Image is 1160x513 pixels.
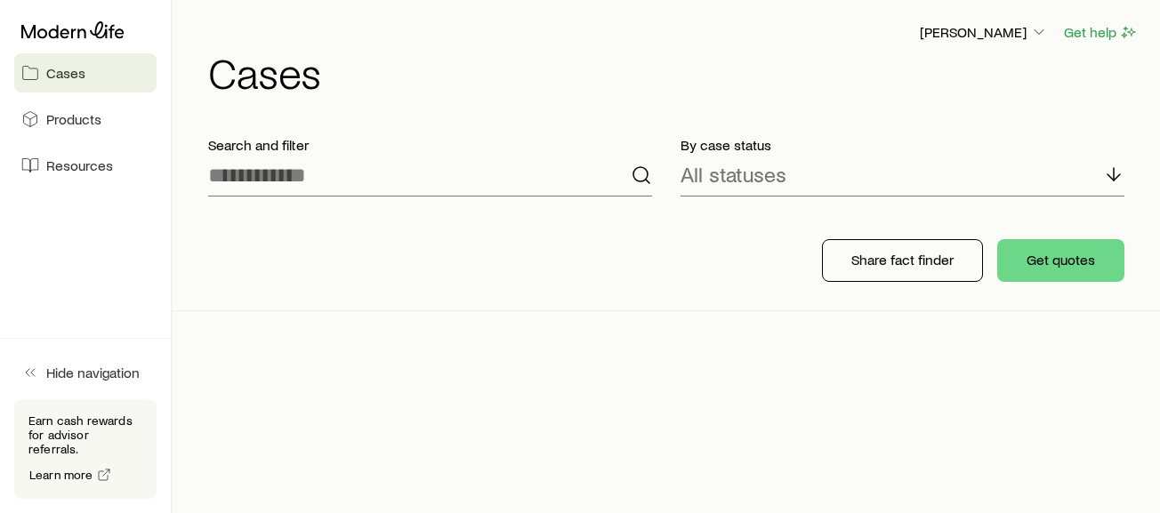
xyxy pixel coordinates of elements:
[28,413,142,456] p: Earn cash rewards for advisor referrals.
[14,146,157,185] a: Resources
[14,399,157,499] div: Earn cash rewards for advisor referrals.Learn more
[919,22,1049,44] button: [PERSON_NAME]
[822,239,983,282] button: Share fact finder
[14,353,157,392] button: Hide navigation
[681,162,786,187] p: All statuses
[46,110,101,128] span: Products
[46,364,140,381] span: Hide navigation
[1063,22,1139,43] button: Get help
[851,251,954,269] p: Share fact finder
[208,136,652,154] p: Search and filter
[14,53,157,92] a: Cases
[681,136,1124,154] p: By case status
[46,64,85,82] span: Cases
[14,100,157,139] a: Products
[29,469,93,481] span: Learn more
[208,51,1139,93] h1: Cases
[46,156,113,174] span: Resources
[997,239,1124,282] button: Get quotes
[920,23,1048,41] p: [PERSON_NAME]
